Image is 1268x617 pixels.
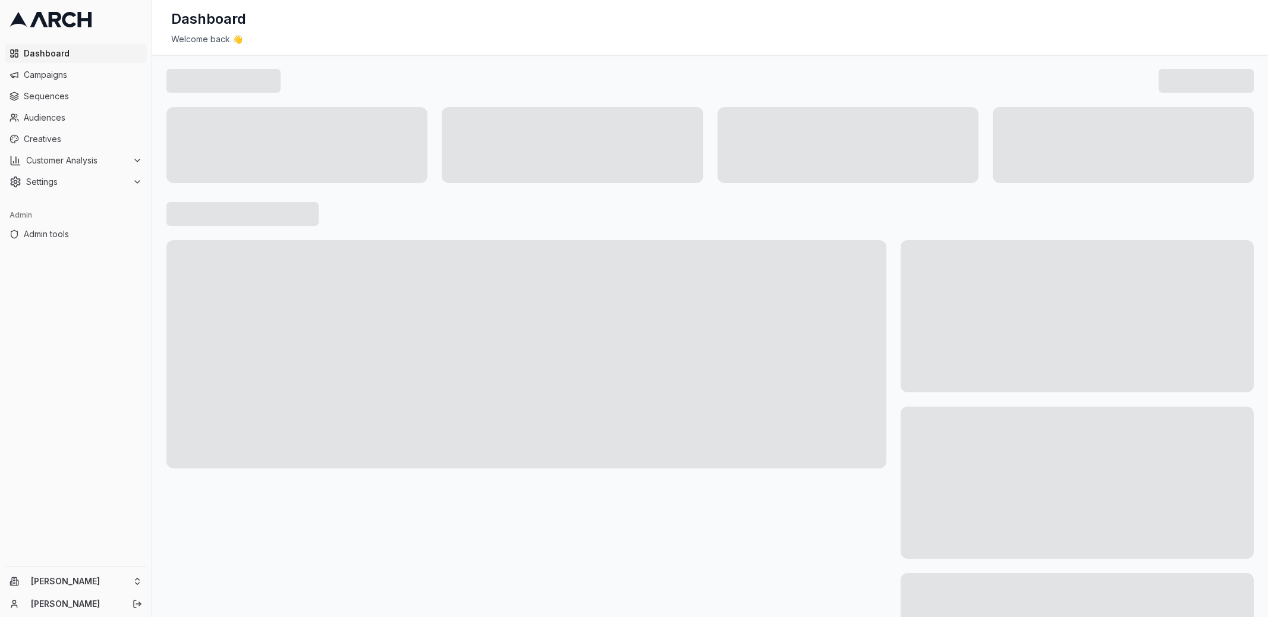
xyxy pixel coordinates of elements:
span: Admin tools [24,228,142,240]
span: [PERSON_NAME] [31,576,128,587]
div: Welcome back 👋 [171,33,1249,45]
button: Log out [129,596,146,612]
a: Admin tools [5,225,147,244]
span: Sequences [24,90,142,102]
a: Sequences [5,87,147,106]
a: Campaigns [5,65,147,84]
div: Admin [5,206,147,225]
span: Creatives [24,133,142,145]
button: Settings [5,172,147,191]
span: Campaigns [24,69,142,81]
a: Audiences [5,108,147,127]
a: [PERSON_NAME] [31,598,119,610]
a: Creatives [5,130,147,149]
span: Settings [26,176,128,188]
span: Audiences [24,112,142,124]
button: [PERSON_NAME] [5,572,147,591]
h1: Dashboard [171,10,246,29]
button: Customer Analysis [5,151,147,170]
span: Dashboard [24,48,142,59]
span: Customer Analysis [26,155,128,166]
a: Dashboard [5,44,147,63]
